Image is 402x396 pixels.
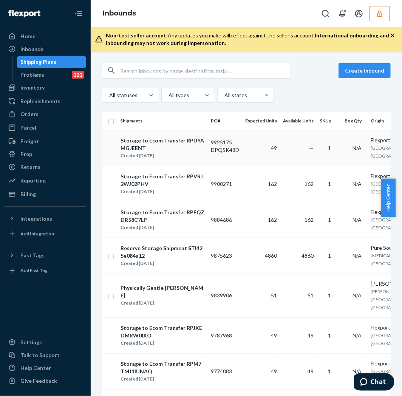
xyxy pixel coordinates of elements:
a: Inbounds [103,9,136,17]
td: 9787968 [208,317,242,353]
td: 9884686 [208,202,242,238]
td: 9875623 [208,238,242,274]
span: 1 [328,252,331,259]
div: Created [DATE] [121,375,204,383]
span: 1 [328,332,331,339]
div: Give Feedback [20,377,57,385]
td: 9925175 [208,130,242,166]
div: Physically Gentle [PERSON_NAME] [121,284,204,299]
th: SKUs [317,112,337,130]
button: Fast Tags [5,249,86,261]
div: Storage to Ecom Transfer RPVRJ2WJ02PHV [121,173,204,188]
span: — [309,145,314,151]
div: Freight [20,138,39,145]
div: Reserve Storage Shipment STI425e084a12 [121,244,204,260]
button: Integrations [5,213,86,225]
div: Storage to Ecom Transfer RPJXEDMRW0IXO [121,324,204,339]
a: Help Center [5,362,86,374]
a: Inventory [5,82,86,94]
p: DPQSK48D [211,146,239,154]
div: Created [DATE] [121,152,204,159]
span: N/A [353,217,362,223]
div: Fast Tags [20,252,45,259]
span: 49 [308,368,314,374]
div: 121 [72,71,84,79]
span: 1 [328,145,331,151]
div: Reporting [20,177,46,184]
span: N/A [353,292,362,299]
div: Integrations [20,215,52,223]
th: Box Qty [337,112,368,130]
span: 4860 [265,252,277,259]
div: Returns [20,163,40,171]
a: Inbounds [5,43,86,55]
a: Replenishments [5,95,86,107]
button: Talk to Support [5,349,86,361]
div: Created [DATE] [121,339,204,347]
span: 162 [268,181,277,187]
th: PO# [208,112,242,130]
span: N/A [353,332,362,339]
button: Close Navigation [71,6,86,21]
span: 49 [271,332,277,339]
div: Created [DATE] [121,299,204,307]
a: Reporting [5,175,86,187]
ol: breadcrumbs [97,3,142,25]
input: All states [224,91,224,99]
a: Returns [5,161,86,173]
a: Billing [5,188,86,200]
span: 1 [328,217,331,223]
span: 1 [328,292,331,299]
span: 49 [308,332,314,339]
div: Settings [20,339,42,346]
div: Shipping Plans [21,58,57,66]
img: Flexport logo [8,10,40,17]
a: Freight [5,135,86,147]
span: 49 [271,145,277,151]
div: Add Integration [20,230,54,237]
div: Add Fast Tag [20,267,48,274]
button: Give Feedback [5,375,86,387]
a: Home [5,30,86,42]
button: Open notifications [335,6,350,21]
div: Any updates you make will reflect against the seller's account. [106,32,390,47]
a: Orders [5,108,86,120]
input: Search inbounds by name, destination, msku... [121,63,291,78]
div: Help Center [20,364,51,372]
a: Prep [5,148,86,160]
button: Create inbound [339,63,391,78]
span: 4860 [301,252,314,259]
th: Shipments [117,112,208,130]
span: 162 [305,181,314,187]
td: 9900271 [208,166,242,202]
div: Prep [20,150,32,158]
span: Non-test seller account: [106,32,168,39]
div: Storage to Ecom Transfer RPIJYAMGJEENT [121,137,204,152]
iframe: Opens a widget where you can chat to one of our agents [354,373,394,392]
div: Home [20,32,36,40]
td: 9839906 [208,274,242,317]
td: 9774083 [208,353,242,389]
span: N/A [353,252,362,259]
span: N/A [353,181,362,187]
div: Orders [20,110,39,118]
span: 51 [308,292,314,299]
span: 51 [271,292,277,299]
a: Settings [5,336,86,348]
input: All types [168,91,169,99]
div: Billing [20,190,36,198]
th: Available Units [280,112,317,130]
div: Replenishments [20,97,60,105]
button: Help Center [381,179,396,217]
span: 1 [328,181,331,187]
button: Open Search Box [318,6,333,21]
a: Shipping Plans [17,56,87,68]
div: Created [DATE] [121,260,204,267]
span: N/A [353,145,362,151]
div: Created [DATE] [121,188,204,195]
span: 1 [328,368,331,374]
div: Parcel [20,124,36,131]
span: 49 [271,368,277,374]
